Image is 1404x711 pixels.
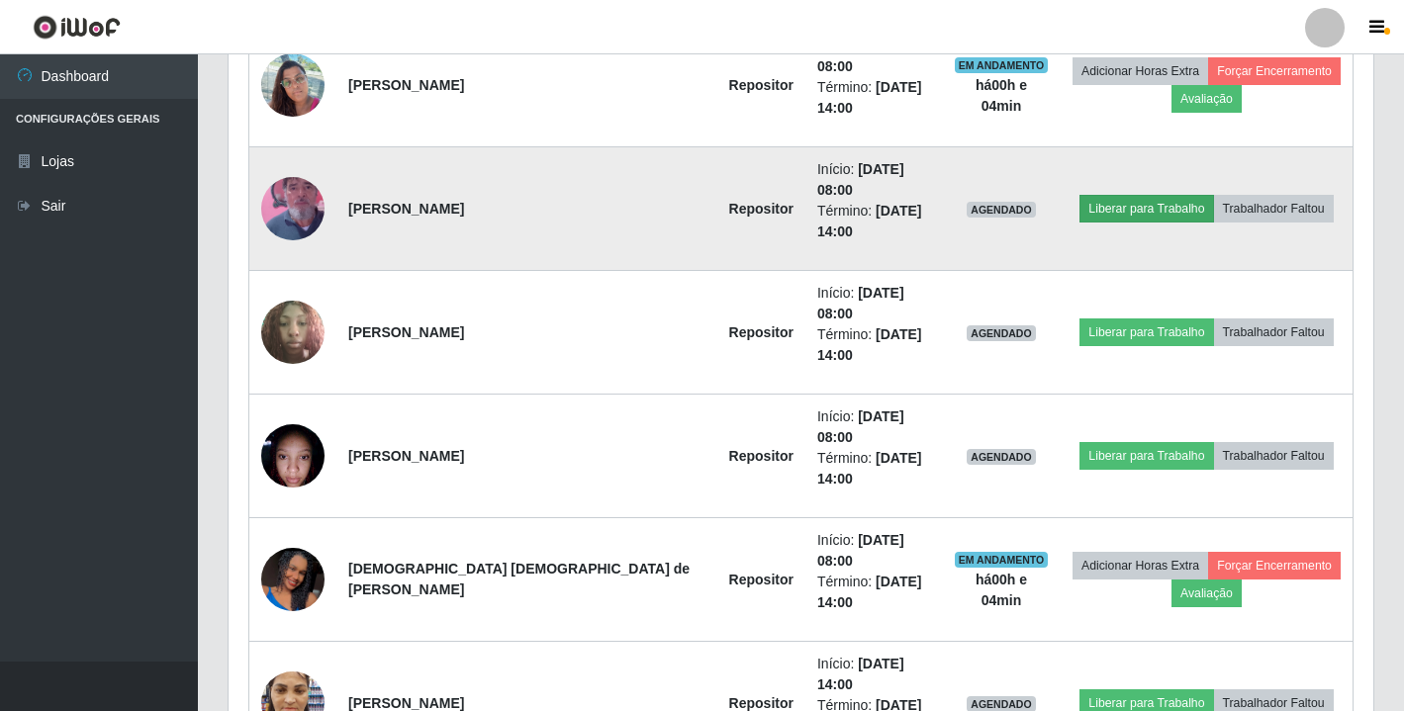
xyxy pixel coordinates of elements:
[1073,57,1208,85] button: Adicionar Horas Extra
[261,290,325,374] img: 1752934097252.jpeg
[1171,579,1242,607] button: Avaliação
[1079,195,1213,222] button: Liberar para Trabalho
[1171,85,1242,113] button: Avaliação
[817,324,930,366] li: Término:
[348,324,464,340] strong: [PERSON_NAME]
[976,77,1027,114] strong: há 00 h e 04 min
[729,572,794,587] strong: Repositor
[817,656,904,692] time: [DATE] 14:00
[967,325,1036,341] span: AGENDADO
[817,408,904,445] time: [DATE] 08:00
[817,572,930,613] li: Término:
[729,448,794,464] strong: Repositor
[955,552,1049,568] span: EM ANDAMENTO
[817,406,930,448] li: Início:
[348,448,464,464] strong: [PERSON_NAME]
[261,509,325,650] img: 1755438543328.jpeg
[817,654,930,695] li: Início:
[1208,57,1341,85] button: Forçar Encerramento
[817,448,930,489] li: Término:
[261,413,325,497] img: 1753224440001.jpeg
[817,77,930,119] li: Término:
[729,201,794,217] strong: Repositor
[967,449,1036,465] span: AGENDADO
[817,283,930,324] li: Início:
[261,152,325,265] img: 1752090635186.jpeg
[1214,442,1334,470] button: Trabalhador Faltou
[33,15,121,40] img: CoreUI Logo
[729,324,794,340] strong: Repositor
[817,530,930,572] li: Início:
[976,572,1027,608] strong: há 00 h e 04 min
[1214,318,1334,346] button: Trabalhador Faltou
[729,77,794,93] strong: Repositor
[967,202,1036,218] span: AGENDADO
[1073,552,1208,579] button: Adicionar Horas Extra
[817,285,904,321] time: [DATE] 08:00
[1208,552,1341,579] button: Forçar Encerramento
[348,561,690,597] strong: [DEMOGRAPHIC_DATA] [DEMOGRAPHIC_DATA] de [PERSON_NAME]
[817,201,930,242] li: Término:
[817,36,930,77] li: Início:
[261,43,325,127] img: 1749309243937.jpeg
[955,57,1049,73] span: EM ANDAMENTO
[348,77,464,93] strong: [PERSON_NAME]
[1214,195,1334,222] button: Trabalhador Faltou
[817,532,904,569] time: [DATE] 08:00
[1079,318,1213,346] button: Liberar para Trabalho
[1079,442,1213,470] button: Liberar para Trabalho
[348,695,464,711] strong: [PERSON_NAME]
[817,161,904,198] time: [DATE] 08:00
[817,159,930,201] li: Início:
[348,201,464,217] strong: [PERSON_NAME]
[729,695,794,711] strong: Repositor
